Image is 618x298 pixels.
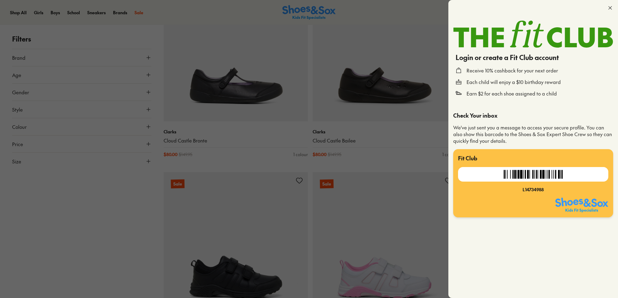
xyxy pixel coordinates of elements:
[453,111,613,119] p: Check Your inbox
[458,186,608,193] div: L14734988
[453,124,613,144] p: We've just sent you a message to access your secure profile. You can also show this barcode to th...
[467,90,557,97] p: Earn $2 for each shoe assigned to a child
[467,79,561,85] p: Each child will enjoy a $10 birthday reward
[467,67,558,74] p: Receive 10% cashback for your next order
[458,154,608,162] p: Fit Club
[555,198,608,212] img: SNS_Logo_Responsive.svg
[453,21,613,48] img: TheFitClub_Landscape_2a1d24fe-98f1-4588-97ac-f3657bedce49.svg
[501,167,565,182] img: +ERdjbAAAABklEQVQDANC4rSkCYCeXAAAAAElFTkSuQmCC
[456,52,611,62] h4: Login or create a Fit Club account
